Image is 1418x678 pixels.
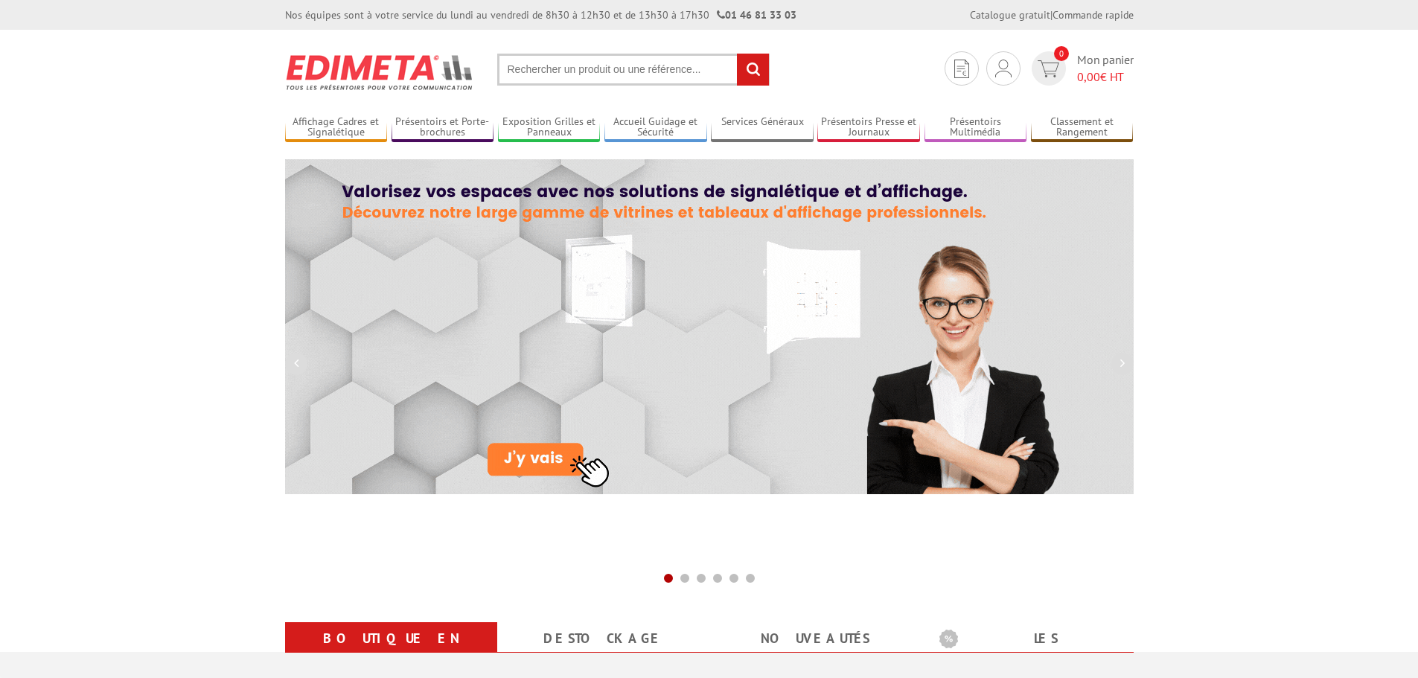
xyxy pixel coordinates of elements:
[995,60,1012,77] img: devis rapide
[727,625,904,652] a: nouveautés
[285,115,388,140] a: Affichage Cadres et Signalétique
[717,8,796,22] strong: 01 46 81 33 03
[939,625,1125,655] b: Les promotions
[954,60,969,78] img: devis rapide
[1028,51,1134,86] a: devis rapide 0 Mon panier 0,00€ HT
[1038,60,1059,77] img: devis rapide
[1077,51,1134,86] span: Mon panier
[497,54,770,86] input: Rechercher un produit ou une référence...
[970,8,1050,22] a: Catalogue gratuit
[1031,115,1134,140] a: Classement et Rangement
[1053,8,1134,22] a: Commande rapide
[498,115,601,140] a: Exposition Grilles et Panneaux
[924,115,1027,140] a: Présentoirs Multimédia
[737,54,769,86] input: rechercher
[1077,69,1100,84] span: 0,00
[515,625,692,652] a: Destockage
[1077,68,1134,86] span: € HT
[1054,46,1069,61] span: 0
[285,7,796,22] div: Nos équipes sont à votre service du lundi au vendredi de 8h30 à 12h30 et de 13h30 à 17h30
[392,115,494,140] a: Présentoirs et Porte-brochures
[711,115,814,140] a: Services Généraux
[970,7,1134,22] div: |
[285,45,475,100] img: Présentoir, panneau, stand - Edimeta - PLV, affichage, mobilier bureau, entreprise
[817,115,920,140] a: Présentoirs Presse et Journaux
[604,115,707,140] a: Accueil Guidage et Sécurité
